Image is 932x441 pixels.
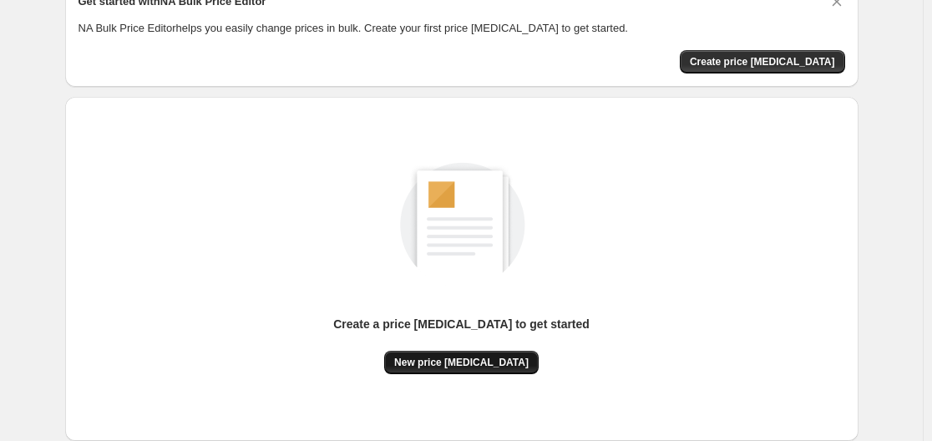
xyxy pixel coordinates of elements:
button: New price [MEDICAL_DATA] [384,351,539,374]
span: Create price [MEDICAL_DATA] [690,55,835,68]
button: Create price change job [680,50,845,73]
p: Create a price [MEDICAL_DATA] to get started [333,316,590,332]
span: New price [MEDICAL_DATA] [394,356,529,369]
p: NA Bulk Price Editor helps you easily change prices in bulk. Create your first price [MEDICAL_DAT... [79,20,845,37]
